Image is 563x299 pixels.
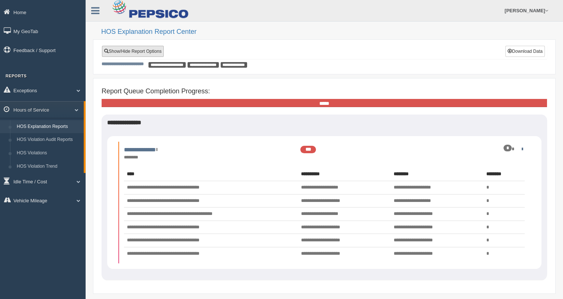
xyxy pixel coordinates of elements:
[101,28,556,36] h2: HOS Explanation Report Center
[13,147,84,160] a: HOS Violations
[13,133,84,147] a: HOS Violation Audit Reports
[118,142,530,263] li: Expand
[13,160,84,173] a: HOS Violation Trend
[102,88,547,95] h4: Report Queue Completion Progress:
[13,120,84,134] a: HOS Explanation Reports
[102,46,164,57] a: Show/Hide Report Options
[505,46,545,57] button: Download Data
